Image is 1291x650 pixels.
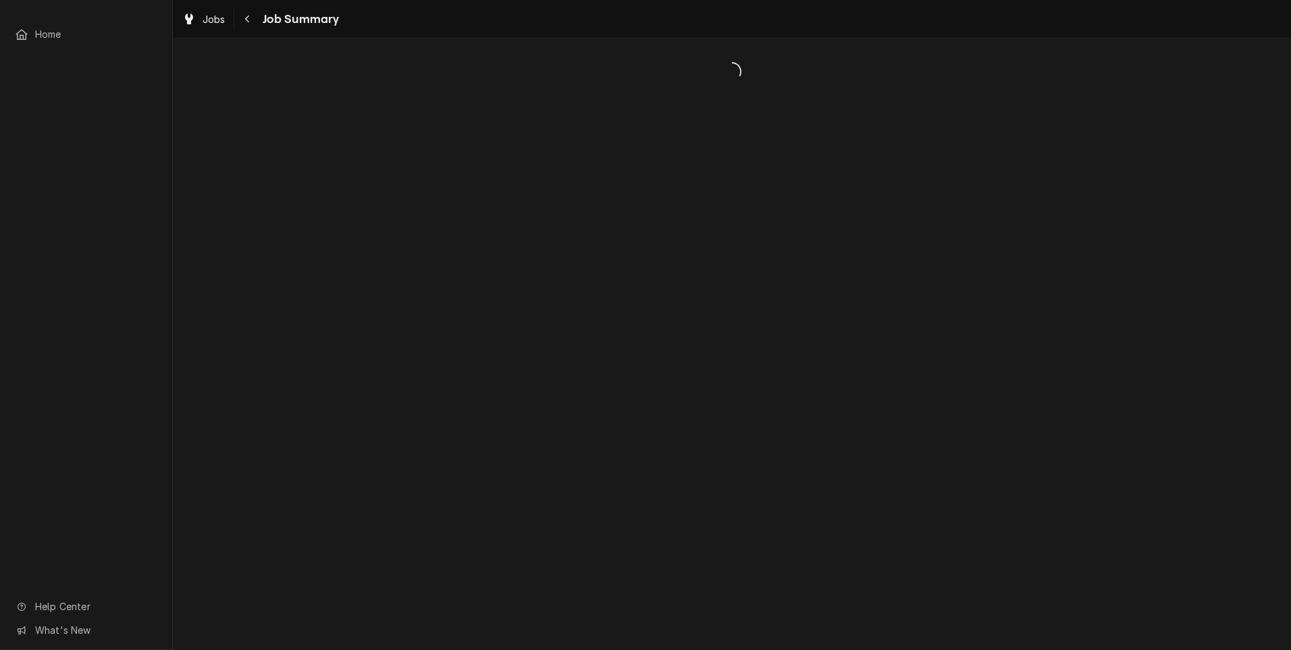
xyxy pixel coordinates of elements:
a: Go to Help Center [8,595,164,618]
span: Jobs [203,12,226,26]
a: Jobs [177,8,231,30]
a: Go to What's New [8,619,164,641]
button: Navigate back [237,8,259,30]
span: Help Center [35,599,156,614]
a: Home [8,23,164,45]
span: What's New [35,623,156,637]
span: Home [35,27,157,41]
span: Loading... [173,57,1291,86]
span: Job Summary [259,10,340,28]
